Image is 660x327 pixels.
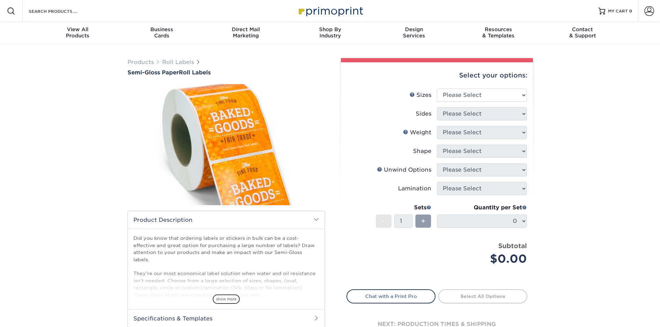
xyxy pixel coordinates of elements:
[372,26,456,39] div: Services
[540,26,625,39] div: & Support
[213,294,240,304] span: show more
[416,110,431,118] div: Sides
[296,3,365,18] img: Primoprint
[288,22,372,44] a: Shop ByIndustry
[540,22,625,44] a: Contact& Support
[36,26,120,39] div: Products
[128,211,325,229] h2: Product Description
[372,26,456,33] span: Design
[288,26,372,39] div: Industry
[127,69,179,76] span: Semi-Gloss Paper
[456,26,540,39] div: & Templates
[204,26,288,39] div: Marketing
[204,22,288,44] a: Direct MailMarketing
[398,184,431,193] div: Lamination
[127,69,325,76] a: Semi-Gloss PaperRoll Labels
[442,251,527,267] div: $0.00
[421,216,425,226] span: +
[498,242,527,249] strong: Subtotal
[456,22,540,44] a: Resources& Templates
[120,26,204,39] div: Cards
[438,289,527,303] a: Select All Options
[376,203,431,212] div: Sets
[120,22,204,44] a: BusinessCards
[413,147,431,155] div: Shape
[204,26,288,33] span: Direct Mail
[36,22,120,44] a: View AllProducts
[629,9,632,13] span: 0
[28,7,96,15] input: SEARCH PRODUCTS.....
[382,216,385,226] span: -
[540,26,625,33] span: Contact
[127,76,325,213] img: Semi-Gloss Paper 01
[456,26,540,33] span: Resources
[127,59,154,65] a: Products
[437,203,527,212] div: Quantity per Set
[608,8,628,14] span: MY CART
[346,289,435,303] a: Chat with a Print Pro
[127,69,325,76] h1: Roll Labels
[162,59,194,65] a: Roll Labels
[410,91,431,99] div: Sizes
[346,62,527,89] div: Select your options:
[120,26,204,33] span: Business
[36,26,120,33] span: View All
[372,22,456,44] a: DesignServices
[377,166,431,174] div: Unwind Options
[288,26,372,33] span: Shop By
[403,128,431,137] div: Weight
